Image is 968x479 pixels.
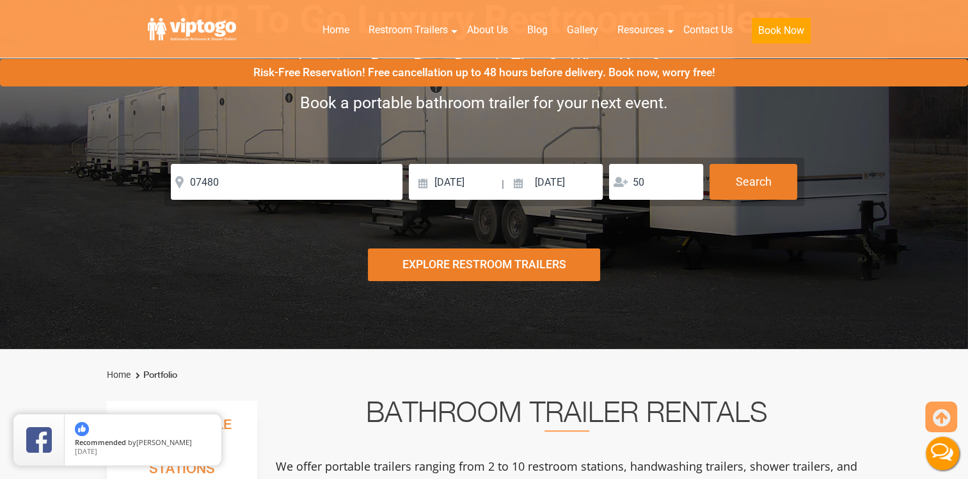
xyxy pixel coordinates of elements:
[742,16,820,51] a: Book Now
[917,428,968,479] button: Live Chat
[557,16,608,44] a: Gallery
[75,437,126,447] span: Recommended
[506,164,603,200] input: Pickup
[710,164,797,200] button: Search
[502,164,504,205] span: |
[674,16,742,44] a: Contact Us
[75,446,97,456] span: [DATE]
[132,368,177,383] li: Portfolio
[300,93,668,112] span: Book a portable bathroom trailer for your next event.
[518,16,557,44] a: Blog
[75,439,211,448] span: by
[409,164,500,200] input: Delivery
[136,437,192,447] span: [PERSON_NAME]
[274,401,859,432] h2: Bathroom Trailer Rentals
[26,427,52,453] img: Review Rating
[359,16,457,44] a: Restroom Trailers
[75,422,89,436] img: thumbs up icon
[107,369,131,380] a: Home
[313,16,359,44] a: Home
[752,18,811,44] button: Book Now
[457,16,518,44] a: About Us
[171,164,402,200] input: Where do you need your restroom?
[609,164,703,200] input: Persons
[368,248,600,281] div: Explore Restroom Trailers
[608,16,674,44] a: Resources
